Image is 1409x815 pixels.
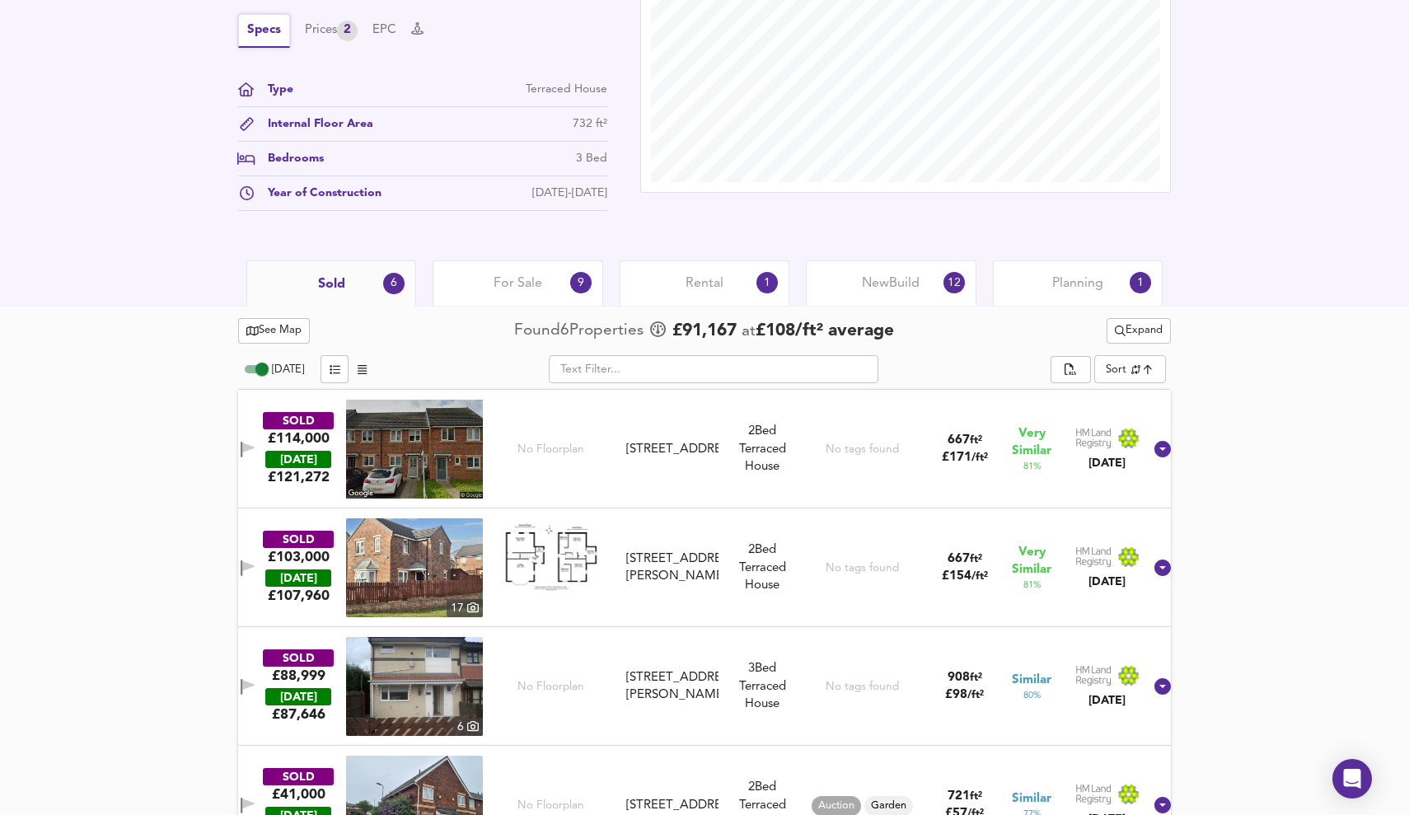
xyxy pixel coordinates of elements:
[502,518,601,590] img: Floorplan
[1012,544,1051,578] span: Very Similar
[447,599,483,617] div: 17
[573,115,607,133] div: 732 ft²
[948,790,970,803] span: 721
[1153,677,1173,696] svg: Show Details
[238,508,1171,627] div: SOLD£103,000 [DATE]£107,960property thumbnail 17 Floorplan[STREET_ADDRESS][PERSON_NAME]2Bed Terra...
[346,518,483,617] img: property thumbnail
[626,797,719,814] div: [STREET_ADDRESS]
[263,649,334,667] div: SOLD
[864,799,913,813] span: Garden
[1115,321,1163,340] span: Expand
[453,718,483,736] div: 6
[948,553,970,565] span: 667
[346,518,483,617] a: property thumbnail 17
[1075,428,1140,449] img: Land Registry
[337,21,358,41] div: 2
[272,705,325,724] span: £ 87,646
[1106,362,1126,377] div: Sort
[246,321,302,340] span: See Map
[970,554,982,564] span: ft²
[725,660,799,713] div: 3 Bed Terraced House
[517,679,584,695] span: No Floorplan
[1012,672,1051,689] span: Similar
[514,320,648,342] div: Found 6 Propert ies
[346,637,483,736] img: property thumbnail
[1332,759,1372,799] div: Open Intercom Messenger
[272,785,325,803] div: £41,000
[263,412,334,429] div: SOLD
[826,442,899,457] div: No tags found
[620,550,726,586] div: 7 Beck View Way, TS20 2FE
[626,669,719,705] div: [STREET_ADDRESS][PERSON_NAME]
[255,81,293,98] div: Type
[255,185,382,202] div: Year of Construction
[268,468,330,486] span: £ 121,272
[812,799,861,813] span: Auction
[346,400,483,499] img: streetview
[742,324,756,340] span: at
[1075,665,1140,686] img: Land Registry
[238,390,1171,508] div: SOLD£114,000 [DATE]£121,272No Floorplan[STREET_ADDRESS]2Bed Terraced HouseNo tags found667ft²£171...
[945,689,984,701] span: £ 98
[570,272,592,293] div: 9
[942,570,988,583] span: £ 154
[265,569,331,587] div: [DATE]
[1012,425,1051,460] span: Very Similar
[971,571,988,582] span: / ft²
[686,274,723,293] span: Rental
[265,451,331,468] div: [DATE]
[1051,356,1090,384] div: split button
[971,452,988,463] span: / ft²
[1052,274,1103,293] span: Planning
[1075,692,1140,709] div: [DATE]
[383,273,405,294] div: 6
[1153,558,1173,578] svg: Show Details
[967,690,984,700] span: / ft²
[268,429,330,447] div: £114,000
[1075,455,1140,471] div: [DATE]
[1153,795,1173,815] svg: Show Details
[970,791,982,802] span: ft²
[255,115,373,133] div: Internal Floor Area
[1012,790,1051,808] span: Similar
[620,441,726,458] div: 22 Kingfisher Avenue, TS20 2FA
[1075,784,1140,805] img: Land Registry
[725,423,799,475] div: 2 Bed Terraced House
[549,355,878,383] input: Text Filter...
[346,637,483,736] a: property thumbnail 6
[517,442,584,457] span: No Floorplan
[305,21,358,41] button: Prices2
[1075,574,1140,590] div: [DATE]
[948,434,970,447] span: 667
[1153,439,1173,459] svg: Show Details
[318,275,345,293] span: Sold
[826,560,899,576] div: No tags found
[268,587,330,605] span: £ 107,960
[517,798,584,813] span: No Floorplan
[970,672,982,683] span: ft²
[238,14,290,48] button: Specs
[1094,355,1166,383] div: Sort
[970,435,982,446] span: ft²
[1107,318,1171,344] button: Expand
[1107,318,1171,344] div: split button
[255,150,324,167] div: Bedrooms
[268,548,330,566] div: £103,000
[1130,272,1151,293] div: 1
[305,21,358,41] div: Prices
[272,364,304,375] span: [DATE]
[532,185,607,202] div: [DATE]-[DATE]
[265,688,331,705] div: [DATE]
[756,272,778,293] div: 1
[948,672,970,684] span: 908
[943,272,965,293] div: 12
[1023,578,1041,592] span: 81 %
[826,679,899,695] div: No tags found
[942,452,988,464] span: £ 171
[862,274,920,293] span: New Build
[263,531,334,548] div: SOLD
[263,768,334,785] div: SOLD
[238,627,1171,746] div: SOLD£88,999 [DATE]£87,646property thumbnail 6 No Floorplan[STREET_ADDRESS][PERSON_NAME]3Bed Terra...
[494,274,542,293] span: For Sale
[756,322,894,340] span: £ 108 / ft² average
